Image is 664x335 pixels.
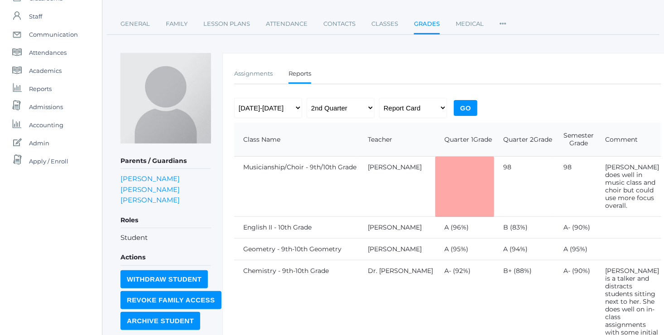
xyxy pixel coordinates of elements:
a: Grades [414,15,440,34]
a: Reports [289,65,311,84]
th: Teacher [359,123,435,157]
td: A (95%) [435,239,494,260]
td: [PERSON_NAME] does well in music class and choir but could use more focus overall. [596,157,661,217]
span: Admissions [29,98,63,116]
a: Classes [371,15,398,33]
td: A (96%) [435,217,494,239]
td: A (95%) [554,239,596,260]
span: Quarter 1 [444,135,473,144]
span: Accounting [29,116,63,134]
a: Family [166,15,188,33]
a: Medical [456,15,484,33]
td: A (94%) [494,239,554,260]
a: Contacts [323,15,356,33]
input: Revoke Family Access [120,291,221,309]
a: Lesson Plans [203,15,250,33]
a: Chemistry - 9th-10th Grade [243,267,329,275]
a: Attendance [266,15,308,33]
td: B (83%) [494,217,554,239]
li: Student [120,233,211,243]
a: Geometry - 9th-10th Geometry [243,245,342,253]
a: Musicianship/Choir - 9th/10th Grade [243,163,356,171]
th: Class Name [234,123,359,157]
h5: Parents / Guardians [120,153,211,169]
td: 98 [554,157,596,217]
th: Grade [435,123,494,157]
span: Attendances [29,43,67,62]
span: Academics [29,62,62,80]
img: Allie Grace Gregory [120,53,211,144]
input: Go [454,100,477,116]
h5: Actions [120,250,211,265]
a: [PERSON_NAME] [120,196,180,204]
input: Withdraw Student [120,270,208,288]
span: Reports [29,80,52,98]
a: [PERSON_NAME] [PERSON_NAME] [120,174,180,194]
a: [PERSON_NAME] [368,163,422,171]
span: Staff [29,7,42,25]
a: [PERSON_NAME] [368,223,422,231]
a: Assignments [234,65,273,83]
th: Comment [596,123,661,157]
span: Communication [29,25,78,43]
th: Grade [494,123,554,157]
h5: Roles [120,213,211,228]
td: A- (90%) [554,217,596,239]
a: Dr. [PERSON_NAME] [368,267,433,275]
a: English II - 10th Grade [243,223,312,231]
input: Archive Student [120,312,200,330]
th: Semester Grade [554,123,596,157]
a: General [120,15,150,33]
a: [PERSON_NAME] [368,245,422,253]
span: Admin [29,134,49,152]
span: Apply / Enroll [29,152,68,170]
td: 98 [494,157,554,217]
span: Quarter 2 [503,135,534,144]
